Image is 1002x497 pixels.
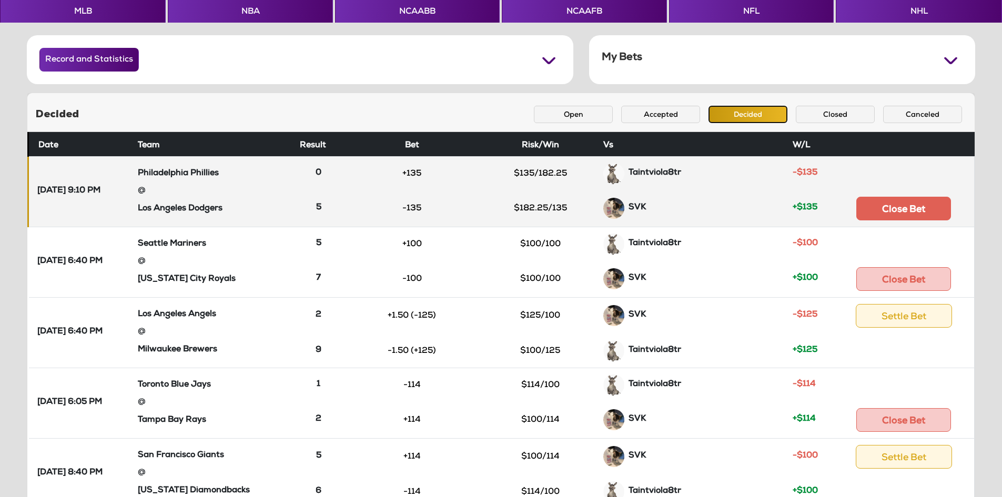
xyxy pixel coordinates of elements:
strong: +$114 [793,415,816,423]
strong: -$100 [793,452,818,460]
img: GGTJwxpDP8f4YzxztqnhC4AAAAASUVORK5CYII= [603,305,624,326]
strong: Taintviola8tr [629,380,681,389]
strong: [US_STATE] Diamondbacks [138,486,250,495]
strong: Taintviola8tr [629,346,681,354]
strong: Los Angeles Dodgers [138,205,222,213]
strong: Milwaukee Brewers [138,346,217,354]
button: $100/100 [501,235,580,253]
strong: SVK [629,204,646,212]
img: GGTJwxpDP8f4YzxztqnhC4AAAAASUVORK5CYII= [603,268,624,289]
strong: -$100 [793,239,818,248]
strong: 5 [316,239,321,248]
strong: +$125 [793,346,817,354]
button: +1.50 (-125) [372,307,451,324]
div: @ [138,181,291,201]
button: $135/182.25 [501,165,580,182]
strong: 1 [317,380,320,389]
strong: 7 [316,274,321,282]
button: -114 [372,376,451,394]
img: 9k= [603,163,624,184]
div: @ [138,322,291,342]
strong: [DATE] 9:10 PM [37,186,100,197]
button: Settle Bet [856,445,952,469]
th: Risk/Win [482,132,599,156]
strong: [DATE] 6:40 PM [37,256,103,268]
button: Record and Statistics [39,48,139,72]
button: Accepted [621,106,700,123]
th: W/L [788,132,834,156]
button: -100 [372,270,451,288]
th: Vs [599,132,788,156]
strong: 9 [316,346,321,354]
strong: Taintviola8tr [629,487,681,495]
strong: -$135 [793,169,817,177]
strong: 0 [316,169,321,177]
img: GGTJwxpDP8f4YzxztqnhC4AAAAASUVORK5CYII= [603,409,624,430]
strong: -$125 [793,311,817,319]
button: $100/125 [501,342,580,360]
h5: Decided [36,108,79,121]
img: GGTJwxpDP8f4YzxztqnhC4AAAAASUVORK5CYII= [603,446,624,467]
strong: -$114 [793,380,816,389]
strong: Taintviola8tr [629,169,681,177]
div: @ [138,393,291,413]
strong: 5 [316,452,321,460]
th: Date [28,132,134,156]
button: Settle Bet [856,304,952,328]
button: Close Bet [856,267,951,291]
strong: Taintviola8tr [629,239,681,248]
th: Result [296,132,342,156]
strong: Toronto Blue Jays [138,381,211,389]
img: GGTJwxpDP8f4YzxztqnhC4AAAAASUVORK5CYII= [603,198,624,219]
strong: [DATE] 8:40 PM [37,468,103,479]
button: $100/114 [501,411,580,429]
button: +114 [372,411,451,429]
img: 9k= [603,340,624,361]
strong: [DATE] 6:40 PM [37,327,103,338]
button: $100/100 [501,270,580,288]
button: $182.25/135 [501,199,580,217]
strong: SVK [629,274,646,282]
h5: My Bets [602,52,642,64]
th: Team [134,132,295,156]
strong: [US_STATE] City Royals [138,275,236,283]
strong: Los Angeles Angels [138,310,216,319]
strong: 5 [316,204,321,212]
strong: SVK [629,311,646,319]
strong: +$100 [793,274,818,282]
div: @ [138,463,291,483]
button: $114/100 [501,376,580,394]
button: -135 [372,199,451,217]
button: Open [534,106,613,123]
strong: 2 [316,311,321,319]
th: Bet [342,132,482,156]
button: $125/100 [501,307,580,324]
strong: Tampa Bay Rays [138,416,206,424]
button: +100 [372,235,451,253]
button: Canceled [883,106,962,123]
strong: Philadelphia Phillies [138,169,219,178]
strong: Seattle Mariners [138,240,206,248]
strong: San Francisco Giants [138,451,224,460]
strong: 6 [316,487,321,495]
button: +114 [372,448,451,465]
button: Decided [709,106,787,123]
div: @ [138,252,291,272]
strong: SVK [629,452,646,460]
button: Closed [796,106,875,123]
img: 9k= [603,374,624,395]
button: $100/114 [501,448,580,465]
button: -1.50 (+125) [372,342,451,360]
button: Close Bet [856,408,951,432]
button: Close Bet [856,197,951,220]
img: 9k= [603,234,624,255]
strong: SVK [629,415,646,423]
strong: +$135 [793,204,817,212]
strong: 2 [316,415,321,423]
button: +135 [372,165,451,182]
strong: [DATE] 6:05 PM [37,397,102,409]
strong: +$100 [793,487,818,495]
